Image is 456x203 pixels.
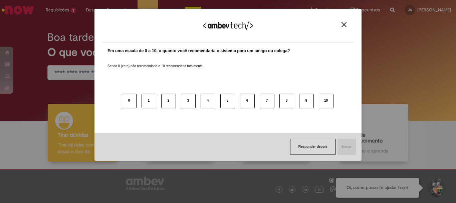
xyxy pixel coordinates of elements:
[107,48,290,54] label: Em uma escala de 0 a 10, o quanto você recomendaria o sistema para um amigo ou colega?
[339,22,349,27] button: Close
[201,94,215,108] button: 4
[260,94,274,108] button: 7
[240,94,255,108] button: 6
[220,94,235,108] button: 5
[299,94,314,108] button: 9
[142,94,156,108] button: 1
[161,94,176,108] button: 2
[290,139,336,155] button: Responder depois
[319,94,333,108] button: 10
[341,22,347,27] img: Close
[203,21,253,30] img: Logo Ambevtech
[122,94,137,108] button: 0
[279,94,294,108] button: 8
[181,94,196,108] button: 3
[107,56,204,69] label: Sendo 0 (zero) não recomendaria e 10 recomendaria totalmente.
